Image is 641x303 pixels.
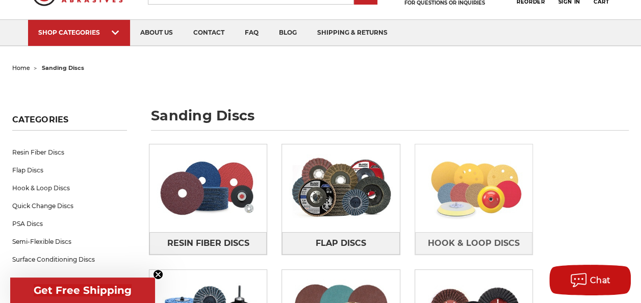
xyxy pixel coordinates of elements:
[12,179,127,197] a: Hook & Loop Discs
[38,29,120,36] div: SHOP CATEGORIES
[269,20,307,46] a: blog
[12,115,127,131] h5: Categories
[12,143,127,161] a: Resin Fiber Discs
[12,161,127,179] a: Flap Discs
[151,109,629,131] h1: sanding discs
[34,284,132,296] span: Get Free Shipping
[307,20,398,46] a: shipping & returns
[149,147,267,229] img: Resin Fiber Discs
[549,265,631,295] button: Chat
[12,64,30,71] a: home
[282,232,399,255] a: Flap Discs
[149,232,267,255] a: Resin Fiber Discs
[415,147,532,229] img: Hook & Loop Discs
[167,235,249,252] span: Resin Fiber Discs
[316,235,366,252] span: Flap Discs
[428,235,520,252] span: Hook & Loop Discs
[235,20,269,46] a: faq
[10,277,155,303] div: Get Free ShippingClose teaser
[12,233,127,250] a: Semi-Flexible Discs
[590,275,611,285] span: Chat
[130,20,183,46] a: about us
[282,147,399,229] img: Flap Discs
[12,250,127,268] a: Surface Conditioning Discs
[415,232,532,255] a: Hook & Loop Discs
[12,215,127,233] a: PSA Discs
[183,20,235,46] a: contact
[42,64,84,71] span: sanding discs
[12,197,127,215] a: Quick Change Discs
[153,269,163,280] button: Close teaser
